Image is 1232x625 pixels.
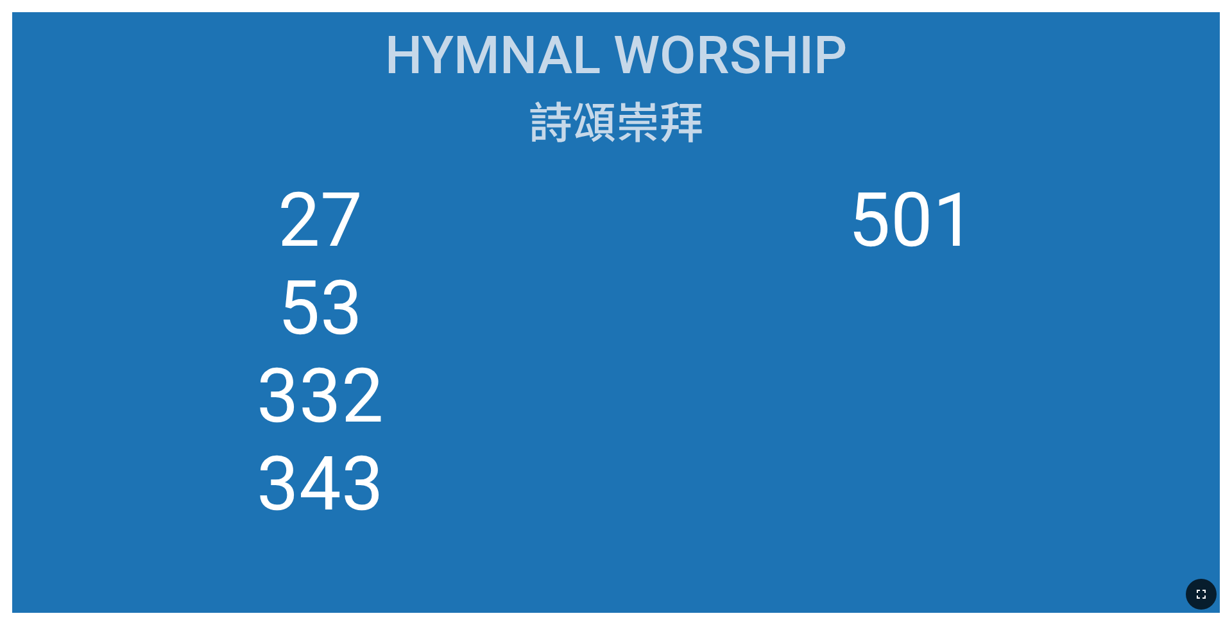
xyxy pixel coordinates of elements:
[529,88,703,151] span: 詩頌崇拜
[257,440,384,528] li: 343
[278,264,363,352] li: 53
[278,176,363,264] li: 27
[257,352,384,440] li: 332
[848,176,975,264] li: 501
[385,24,847,86] span: Hymnal Worship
